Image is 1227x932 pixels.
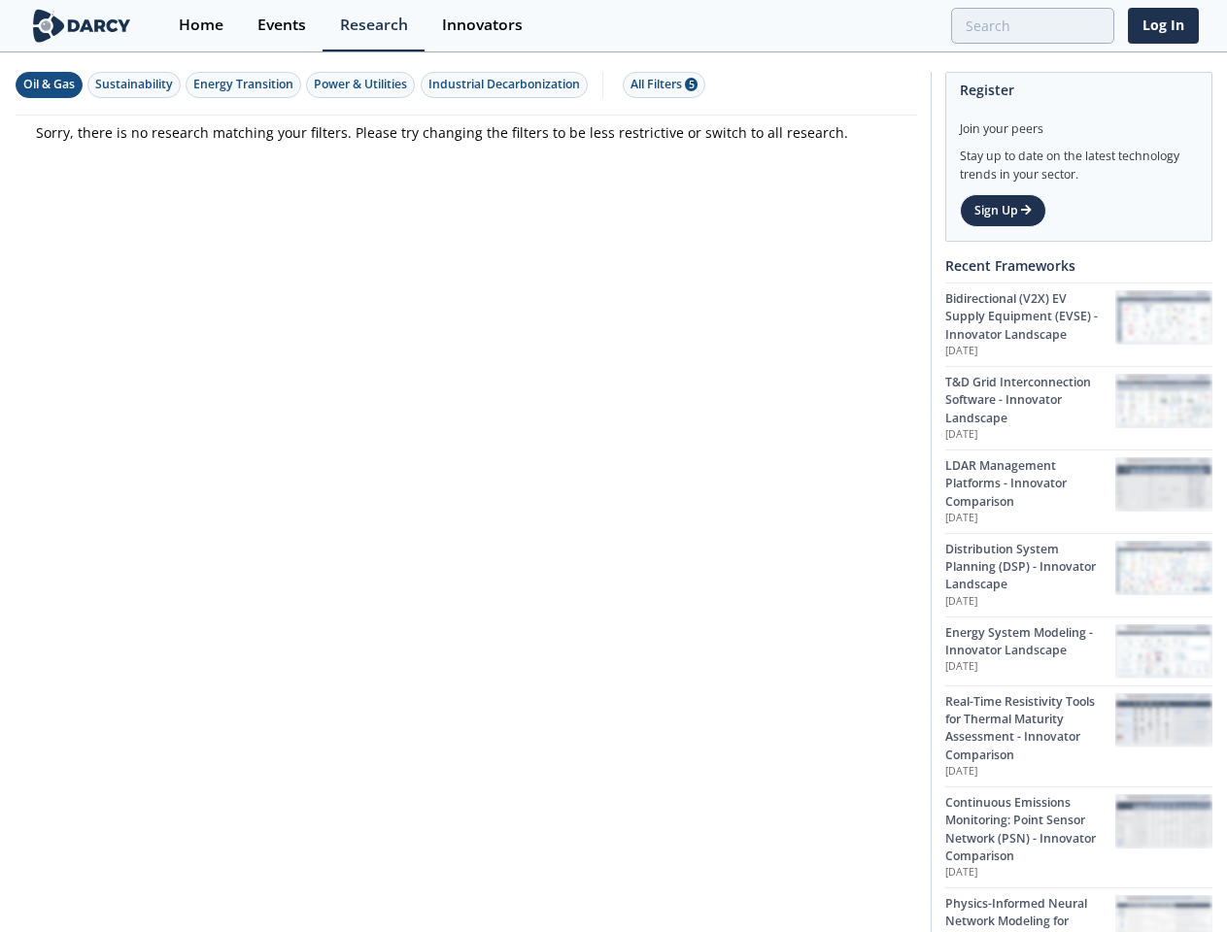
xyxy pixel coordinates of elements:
[95,76,173,93] div: Sustainability
[945,786,1212,887] a: Continuous Emissions Monitoring: Point Sensor Network (PSN) - Innovator Comparison [DATE] Continu...
[945,764,1115,780] p: [DATE]
[960,194,1046,227] a: Sign Up
[945,533,1212,616] a: Distribution System Planning (DSP) - Innovator Landscape [DATE] Distribution System Planning (DSP...
[945,594,1115,610] p: [DATE]
[23,76,75,93] div: Oil & Gas
[945,449,1212,533] a: LDAR Management Platforms - Innovator Comparison [DATE] LDAR Management Platforms - Innovator Com...
[1128,8,1199,44] a: Log In
[193,76,293,93] div: Energy Transition
[945,685,1212,786] a: Real-Time Resistivity Tools for Thermal Maturity Assessment - Innovator Comparison [DATE] Real-Ti...
[340,17,408,33] div: Research
[631,76,698,93] div: All Filters
[36,122,897,143] p: Sorry, there is no research matching your filters. Please try changing the filters to be less res...
[945,616,1212,685] a: Energy System Modeling - Innovator Landscape [DATE] Energy System Modeling - Innovator Landscape ...
[29,9,135,43] img: logo-wide.svg
[16,72,83,98] button: Oil & Gas
[945,659,1115,675] p: [DATE]
[945,344,1115,359] p: [DATE]
[179,17,223,33] div: Home
[421,72,588,98] button: Industrial Decarbonization
[257,17,306,33] div: Events
[945,283,1212,366] a: Bidirectional (V2X) EV Supply Equipment (EVSE) - Innovator Landscape [DATE] Bidirectional (V2X) E...
[186,72,301,98] button: Energy Transition
[945,457,1115,511] div: LDAR Management Platforms - Innovator Comparison
[945,290,1115,344] div: Bidirectional (V2X) EV Supply Equipment (EVSE) - Innovator Landscape
[442,17,523,33] div: Innovators
[87,72,181,98] button: Sustainability
[945,865,1115,881] p: [DATE]
[960,138,1198,183] div: Stay up to date on the latest technology trends in your sector.
[945,427,1115,443] p: [DATE]
[945,249,1212,283] div: Recent Frameworks
[314,76,407,93] div: Power & Utilities
[960,107,1198,138] div: Join your peers
[945,366,1212,449] a: T&D Grid Interconnection Software - Innovator Landscape [DATE] T&D Grid Interconnection Software ...
[685,78,698,91] span: 5
[945,374,1115,427] div: T&D Grid Interconnection Software - Innovator Landscape
[945,541,1115,594] div: Distribution System Planning (DSP) - Innovator Landscape
[306,72,415,98] button: Power & Utilities
[960,73,1198,107] div: Register
[945,794,1115,866] div: Continuous Emissions Monitoring: Point Sensor Network (PSN) - Innovator Comparison
[951,8,1114,44] input: Advanced Search
[428,76,580,93] div: Industrial Decarbonization
[945,624,1115,660] div: Energy System Modeling - Innovator Landscape
[945,511,1115,526] p: [DATE]
[623,72,705,98] button: All Filters 5
[945,693,1115,765] div: Real-Time Resistivity Tools for Thermal Maturity Assessment - Innovator Comparison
